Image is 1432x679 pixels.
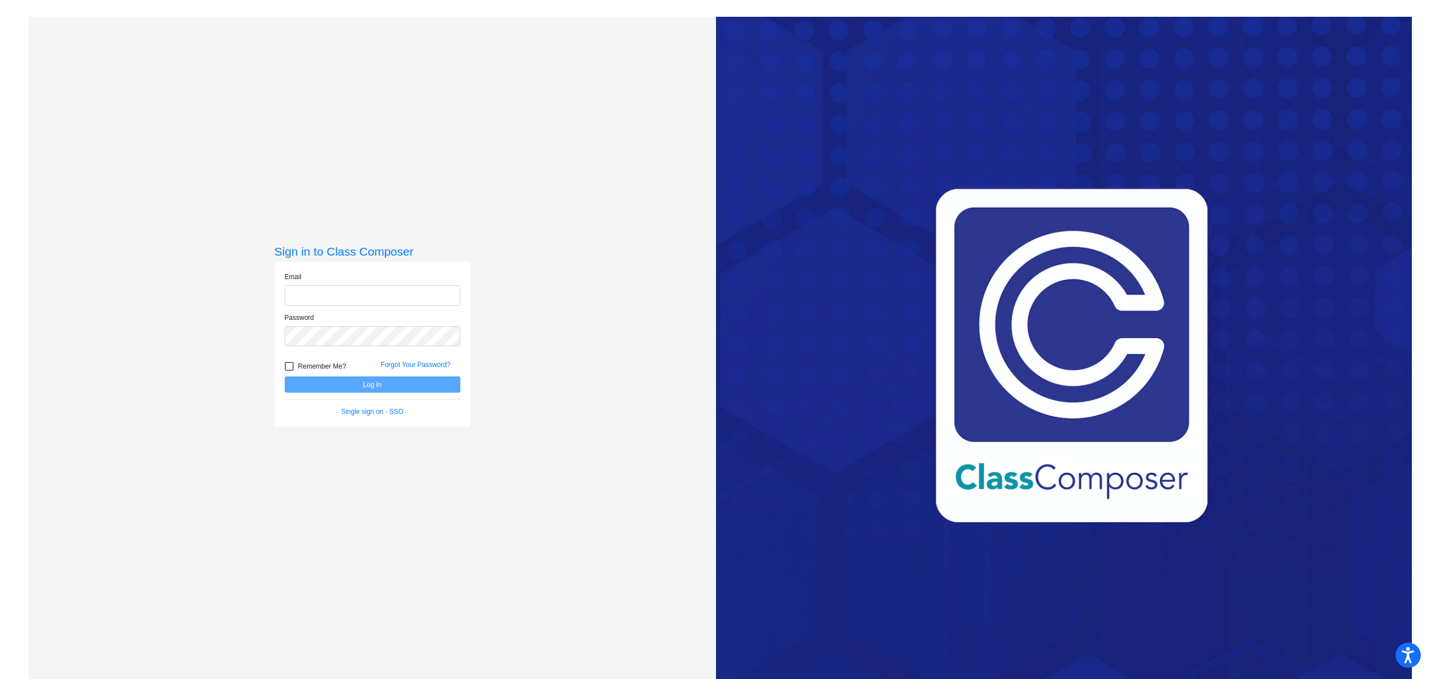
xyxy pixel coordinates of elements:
[381,361,451,369] a: Forgot Your Password?
[275,244,470,258] h3: Sign in to Class Composer
[285,313,314,323] label: Password
[341,408,403,416] a: Single sign on - SSO
[285,272,302,282] label: Email
[298,360,346,373] span: Remember Me?
[285,376,460,393] button: Log In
